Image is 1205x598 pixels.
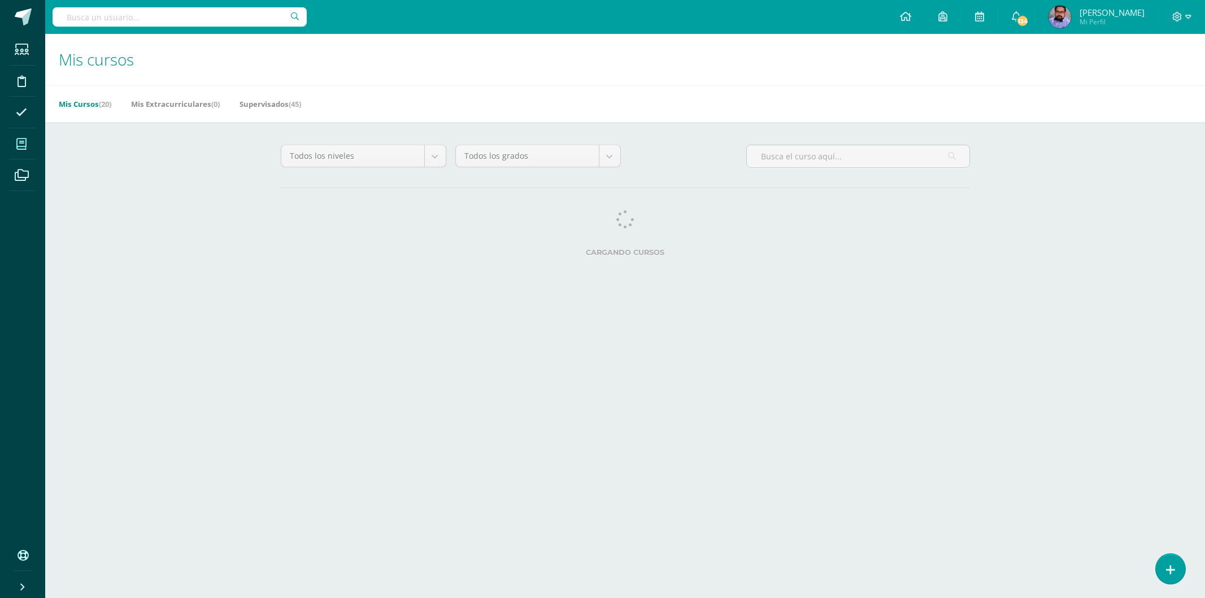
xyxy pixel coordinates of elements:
input: Busca el curso aquí... [747,145,969,167]
a: Supervisados(45) [240,95,301,113]
span: [PERSON_NAME] [1080,7,1145,18]
span: Todos los niveles [290,145,416,167]
span: (20) [99,99,111,109]
img: 7c3d6755148f85b195babec4e2a345e8.png [1049,6,1071,28]
a: Mis Cursos(20) [59,95,111,113]
a: Todos los grados [456,145,620,167]
label: Cargando cursos [281,248,970,257]
span: Todos los grados [464,145,590,167]
span: (0) [211,99,220,109]
span: (45) [289,99,301,109]
span: Mis cursos [59,49,134,70]
a: Todos los niveles [281,145,446,167]
span: 134 [1016,15,1029,27]
span: Mi Perfil [1080,17,1145,27]
a: Mis Extracurriculares(0) [131,95,220,113]
input: Busca un usuario... [53,7,307,27]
